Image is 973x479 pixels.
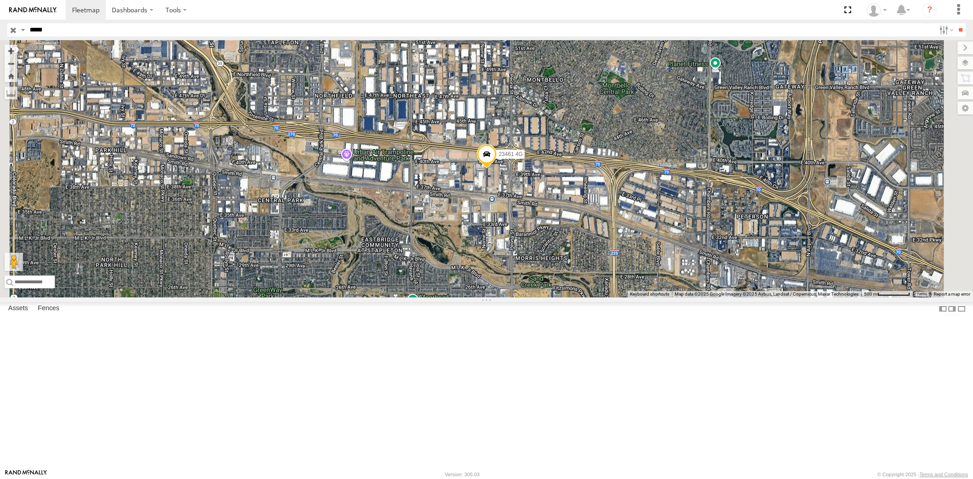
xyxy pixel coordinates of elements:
[864,292,877,297] span: 500 m
[19,23,26,36] label: Search Query
[5,87,17,99] label: Measure
[445,472,479,477] div: Version: 305.03
[5,57,17,70] button: Zoom out
[938,302,947,315] label: Dock Summary Table to the Left
[499,151,523,157] span: 23461 4G
[922,3,937,17] i: ?
[957,102,973,115] label: Map Settings
[5,470,47,479] a: Visit our Website
[5,45,17,57] button: Zoom in
[877,472,968,477] div: © Copyright 2025 -
[957,302,966,315] label: Hide Summary Table
[5,253,23,271] button: Drag Pegman onto the map to open Street View
[5,70,17,82] button: Zoom Home
[4,302,32,315] label: Assets
[9,7,57,13] img: rand-logo.svg
[630,291,669,297] button: Keyboard shortcuts
[917,292,927,296] a: Terms
[864,3,890,17] div: Sardor Khadjimedov
[947,302,957,315] label: Dock Summary Table to the Right
[934,292,970,297] a: Report a map error
[33,302,64,315] label: Fences
[936,23,955,36] label: Search Filter Options
[675,292,859,297] span: Map data ©2025 Google Imagery ©2025 Airbus, Landsat / Copernicus, Maxar Technologies
[861,291,913,297] button: Map Scale: 500 m per 68 pixels
[920,472,968,477] a: Terms and Conditions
